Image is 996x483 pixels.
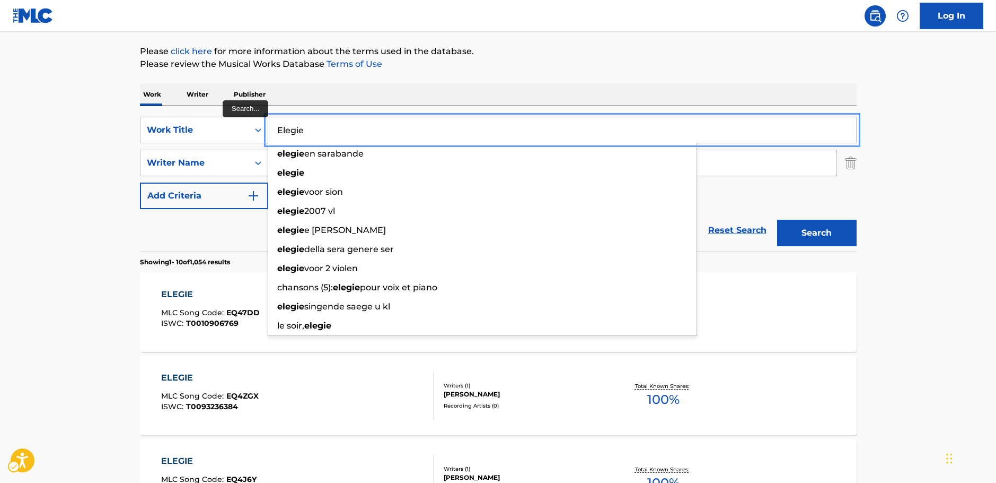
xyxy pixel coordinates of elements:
[703,219,772,242] a: Reset Search
[869,10,882,22] img: search
[13,8,54,23] img: MLC Logo
[324,59,382,69] a: Terms of Use
[304,244,394,254] span: della sera genere ser
[226,391,259,401] span: EQ4ZGX
[333,282,360,292] strong: elegie
[304,206,335,216] span: 2007 vl
[277,321,304,331] span: le soir,
[277,168,304,178] strong: elegie
[277,263,304,273] strong: elegie
[161,318,186,328] span: ISWC :
[140,356,857,435] a: ELEGIEMLC Song Code:EQ4ZGXISWC:T0093236384Writers (1)[PERSON_NAME]Recording Artists (0)Total Know...
[140,83,164,106] p: Work
[277,301,304,312] strong: elegie
[304,321,331,331] strong: elegie
[140,58,857,71] p: Please review the Musical Works Database
[186,318,239,328] span: T0010906769
[304,187,343,197] span: voor sion
[140,117,857,252] form: Search Form
[171,46,212,56] a: click here
[896,10,909,22] img: help
[277,225,304,235] strong: elegie
[161,372,259,384] div: ELEGIE
[304,225,386,235] span: e [PERSON_NAME]
[304,263,358,273] span: voor 2 violen
[161,402,186,411] span: ISWC :
[247,189,260,202] img: 9d2ae6d4665cec9f34b9.svg
[444,473,604,482] div: [PERSON_NAME]
[140,257,230,267] p: Showing 1 - 10 of 1,054 results
[635,382,692,390] p: Total Known Shares:
[277,149,304,159] strong: elegie
[161,308,226,317] span: MLC Song Code :
[147,124,242,136] div: Work Title
[360,282,437,292] span: pour voix et piano
[147,157,242,169] div: Writer Name
[161,391,226,401] span: MLC Song Code :
[140,272,857,352] a: ELEGIEMLC Song Code:EQ47DDISWC:T0010906769Writers (1)[PERSON_NAME]Recording Artists (0)Total Know...
[161,288,260,301] div: ELEGIE
[249,117,268,143] div: On
[140,183,268,209] button: Add Criteria
[943,432,996,483] iframe: Hubspot Iframe
[140,45,857,58] p: Please for more information about the terms used in the database.
[647,390,680,409] span: 100 %
[444,465,604,473] div: Writers ( 1 )
[444,402,604,410] div: Recording Artists ( 0 )
[946,443,953,475] div: Drag
[183,83,211,106] p: Writer
[943,432,996,483] div: Chat Widget
[920,3,983,29] a: Log In
[304,301,390,312] span: singende saege u kl
[444,390,604,399] div: [PERSON_NAME]
[845,150,857,176] img: Delete Criterion
[277,206,304,216] strong: elegie
[186,402,238,411] span: T0093236384
[277,244,304,254] strong: elegie
[231,83,269,106] p: Publisher
[777,220,857,246] button: Search
[268,117,856,143] input: Search...
[635,465,692,473] p: Total Known Shares:
[161,455,257,468] div: ELEGIE
[277,187,304,197] strong: elegie
[226,308,260,317] span: EQ47DD
[304,149,364,159] span: en sarabande
[444,382,604,390] div: Writers ( 1 )
[277,282,333,292] span: chansons (5):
